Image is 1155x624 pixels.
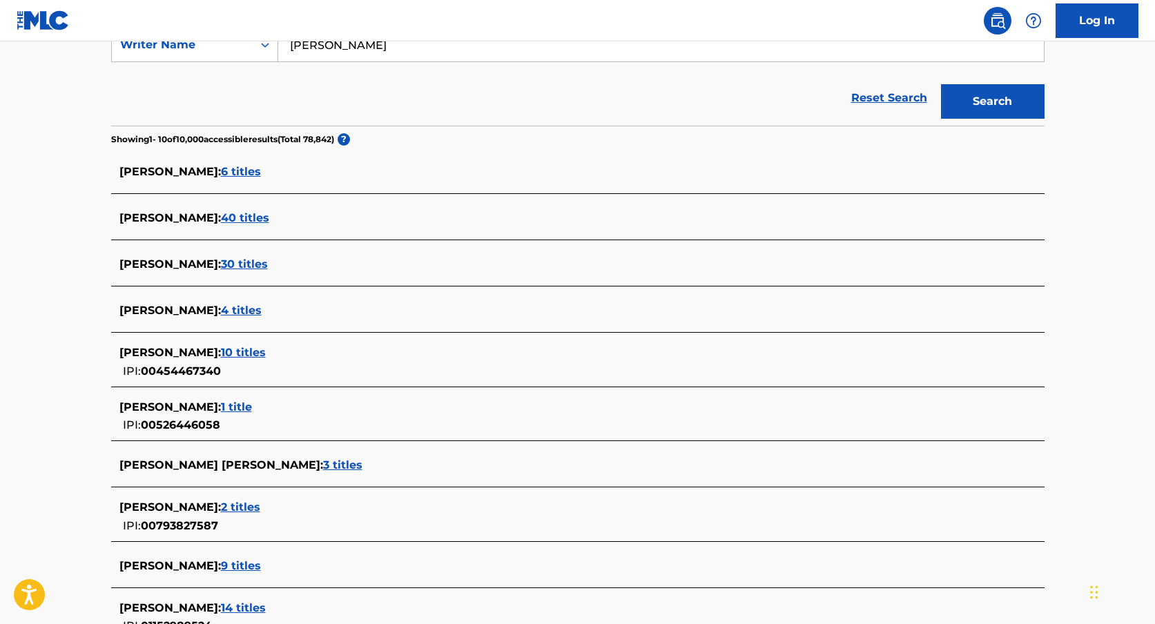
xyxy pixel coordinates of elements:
span: [PERSON_NAME] : [119,165,221,178]
button: Search [941,84,1045,119]
span: 1 title [221,400,252,413]
span: [PERSON_NAME] : [119,346,221,359]
span: 14 titles [221,601,266,614]
span: 9 titles [221,559,261,572]
div: Writer Name [120,37,244,53]
span: 30 titles [221,257,268,271]
span: 10 titles [221,346,266,359]
span: 6 titles [221,165,261,178]
span: 00454467340 [141,364,221,378]
div: Help [1020,7,1047,35]
a: Reset Search [844,83,934,113]
span: [PERSON_NAME] : [119,559,221,572]
span: [PERSON_NAME] : [119,257,221,271]
span: [PERSON_NAME] : [119,400,221,413]
div: Drag [1090,572,1098,613]
a: Public Search [984,7,1011,35]
iframe: Chat Widget [1086,558,1155,624]
p: Showing 1 - 10 of 10,000 accessible results (Total 78,842 ) [111,133,334,146]
span: IPI: [123,364,141,378]
span: 40 titles [221,211,269,224]
span: [PERSON_NAME] : [119,304,221,317]
span: [PERSON_NAME] [PERSON_NAME] : [119,458,323,471]
span: IPI: [123,519,141,532]
span: [PERSON_NAME] : [119,500,221,514]
img: MLC Logo [17,10,70,30]
form: Search Form [111,28,1045,126]
span: IPI: [123,418,141,431]
span: [PERSON_NAME] : [119,601,221,614]
span: 00793827587 [141,519,218,532]
span: 00526446058 [141,418,220,431]
a: Log In [1056,3,1138,38]
span: ? [338,133,350,146]
span: [PERSON_NAME] : [119,211,221,224]
img: search [989,12,1006,29]
img: help [1025,12,1042,29]
span: 2 titles [221,500,260,514]
span: 4 titles [221,304,262,317]
span: 3 titles [323,458,362,471]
